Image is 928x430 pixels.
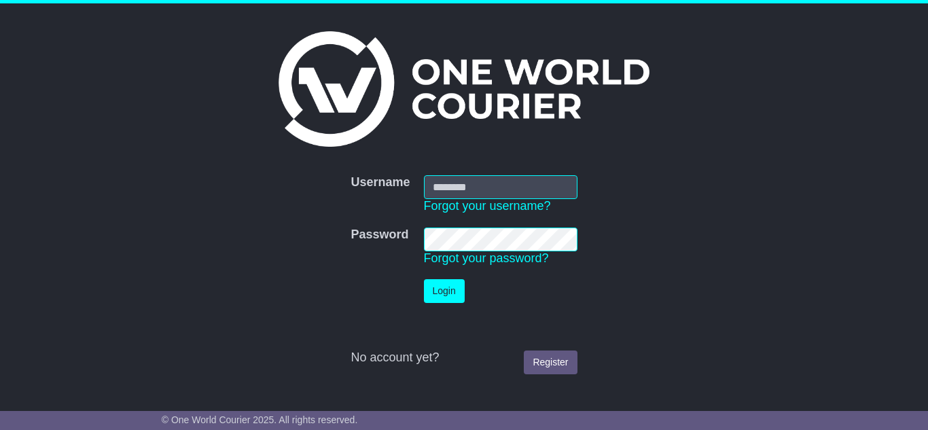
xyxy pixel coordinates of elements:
[351,175,410,190] label: Username
[351,228,408,243] label: Password
[424,199,551,213] a: Forgot your username?
[424,251,549,265] a: Forgot your password?
[162,414,358,425] span: © One World Courier 2025. All rights reserved.
[424,279,465,303] button: Login
[351,351,577,365] div: No account yet?
[524,351,577,374] a: Register
[279,31,649,147] img: One World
